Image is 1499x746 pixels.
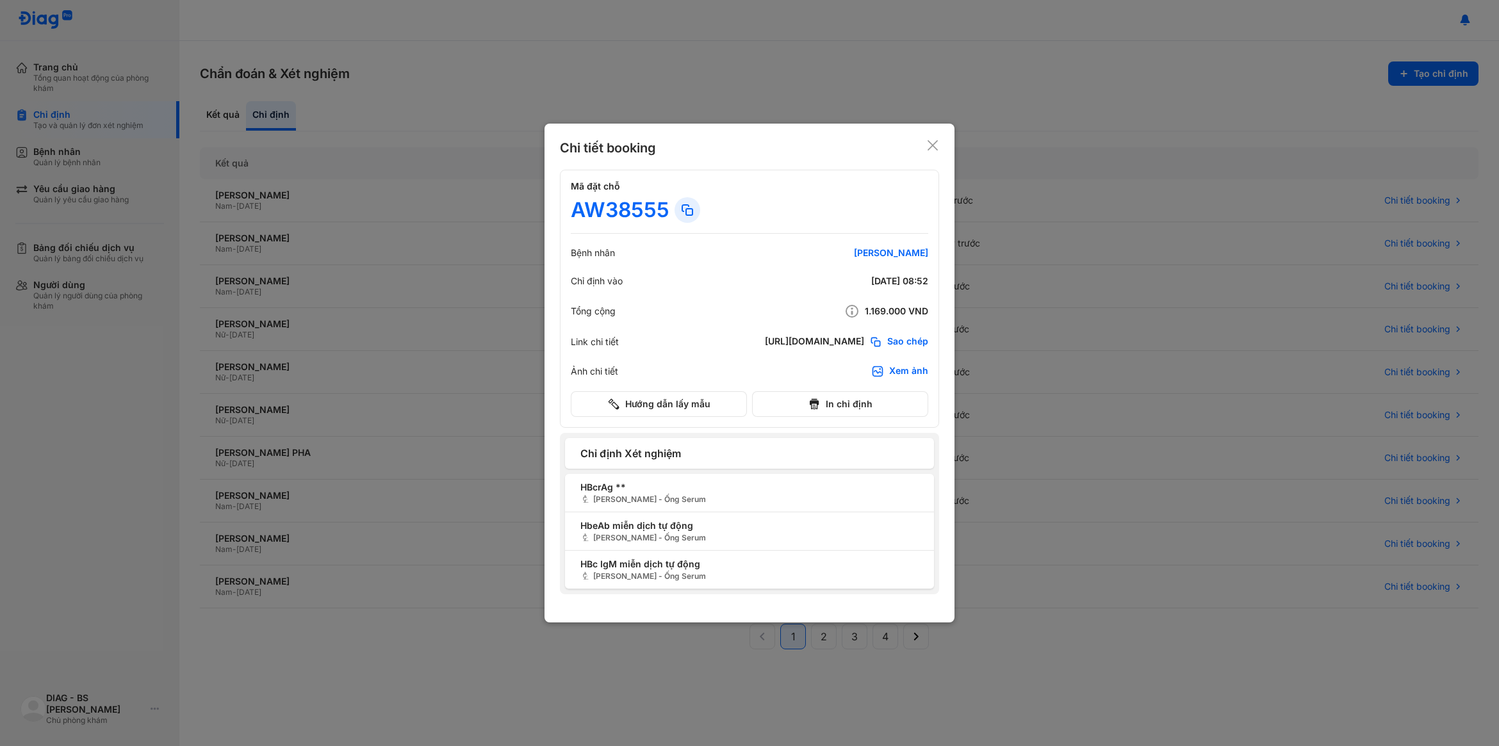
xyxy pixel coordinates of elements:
span: Chỉ định Xét nghiệm [580,446,919,461]
div: [DATE] 08:52 [774,275,928,287]
span: Sao chép [887,336,928,348]
div: 1.169.000 VND [774,304,928,319]
div: Chỉ định vào [571,275,623,287]
div: [PERSON_NAME] [774,247,928,259]
span: HbeAb miễn dịch tự động [580,519,919,532]
div: Link chi tiết [571,336,619,348]
span: [PERSON_NAME] - Ống Serum [580,571,919,582]
div: Tổng cộng [571,305,616,317]
div: Xem ảnh [889,365,928,378]
div: Ảnh chi tiết [571,366,618,377]
span: HBc IgM miễn dịch tự động [580,557,919,571]
button: Hướng dẫn lấy mẫu [571,391,747,417]
button: In chỉ định [752,391,928,417]
div: Bệnh nhân [571,247,615,259]
div: [URL][DOMAIN_NAME] [765,336,864,348]
div: Chi tiết booking [560,139,656,157]
span: [PERSON_NAME] - Ống Serum [580,532,919,544]
span: [PERSON_NAME] - Ống Serum [580,494,919,505]
h4: Mã đặt chỗ [571,181,928,192]
div: AW38555 [571,197,669,223]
